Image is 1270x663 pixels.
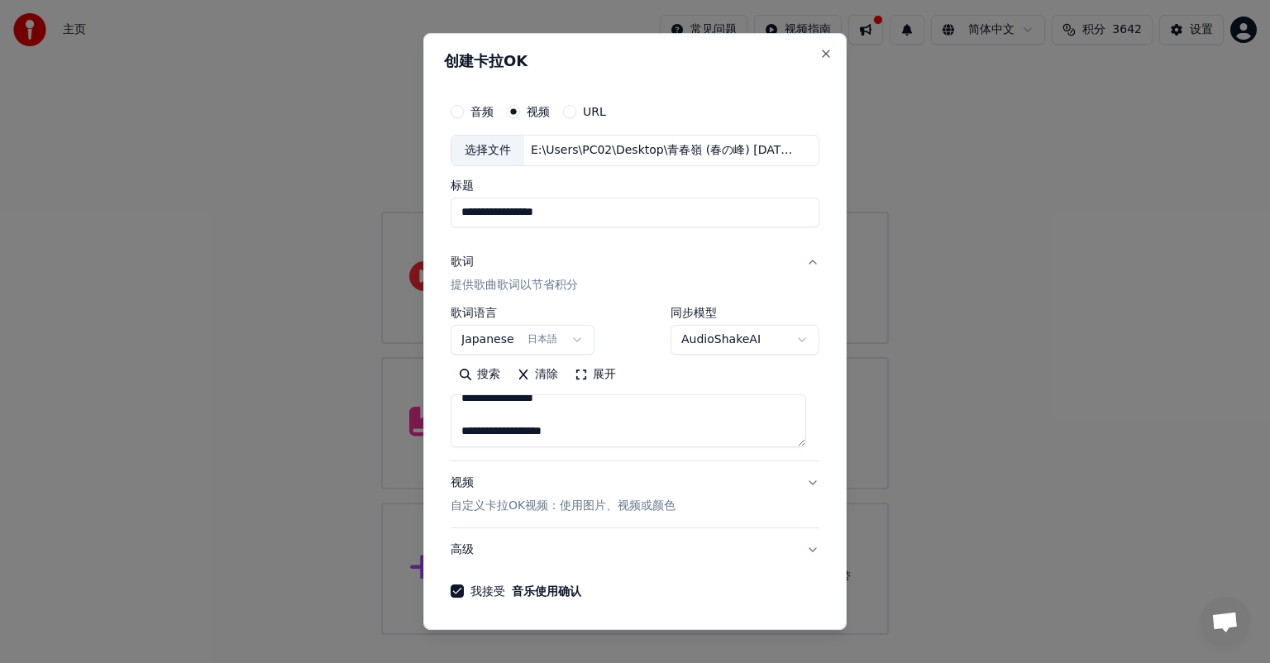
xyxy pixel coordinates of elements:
h2: 创建卡拉OK [444,54,826,69]
label: 音频 [470,106,494,117]
label: 同步模型 [671,307,819,318]
button: 清除 [508,361,566,388]
label: URL [583,106,606,117]
label: 歌词语言 [451,307,594,318]
label: 我接受 [470,585,581,597]
button: 我接受 [512,585,581,597]
button: 搜索 [451,361,508,388]
div: 歌词 [451,254,474,270]
p: 自定义卡拉OK视频：使用图片、视频或颜色 [451,498,676,514]
div: 选择文件 [451,136,524,165]
label: 视频 [527,106,550,117]
button: 视频自定义卡拉OK视频：使用图片、视频或颜色 [451,461,819,527]
p: 提供歌曲歌词以节省积分 [451,277,578,293]
label: 标题 [451,179,819,191]
button: 歌词提供歌曲歌词以节省积分 [451,241,819,307]
button: 高级 [451,528,819,571]
div: 歌词提供歌曲歌词以节省积分 [451,307,819,460]
button: 展开 [566,361,624,388]
div: E:\Users\PC02\Desktop\青春嶺 (春の峰) [DATE].mp4 [524,142,805,159]
div: 视频 [451,475,676,514]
